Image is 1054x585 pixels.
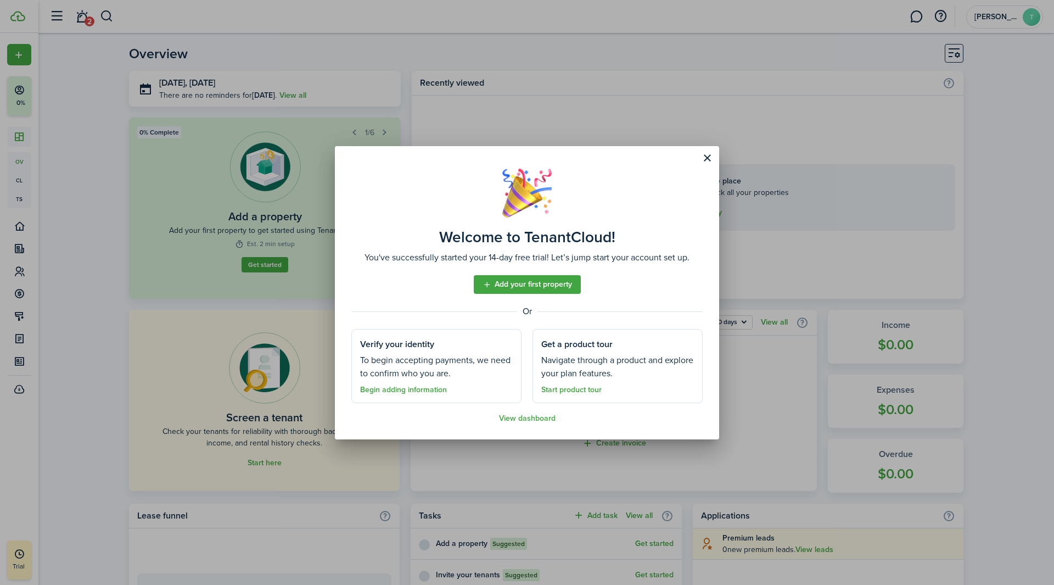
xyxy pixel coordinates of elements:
a: View dashboard [499,414,556,423]
well-done-section-description: Navigate through a product and explore your plan features. [541,354,694,380]
a: Begin adding information [360,386,447,394]
well-done-description: You've successfully started your 14-day free trial! Let’s jump start your account set up. [365,251,689,264]
a: Start product tour [541,386,602,394]
img: Well done! [502,168,552,218]
well-done-section-title: Get a product tour [541,338,613,351]
a: Add your first property [474,275,581,294]
well-done-section-description: To begin accepting payments, we need to confirm who you are. [360,354,513,380]
well-done-separator: Or [351,305,703,318]
well-done-section-title: Verify your identity [360,338,434,351]
button: Close modal [698,149,716,168]
well-done-title: Welcome to TenantCloud! [439,229,615,246]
